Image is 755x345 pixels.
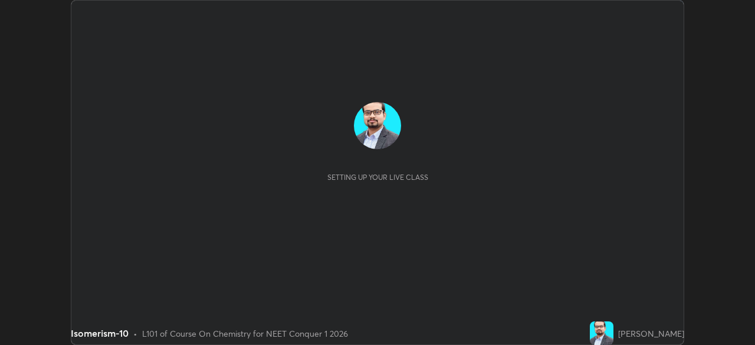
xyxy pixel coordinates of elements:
div: Setting up your live class [327,173,428,182]
img: 575f463803b64d1597248aa6fa768815.jpg [354,102,401,149]
img: 575f463803b64d1597248aa6fa768815.jpg [590,321,613,345]
div: Isomerism-10 [71,326,129,340]
div: • [133,327,137,340]
div: L101 of Course On Chemistry for NEET Conquer 1 2026 [142,327,348,340]
div: [PERSON_NAME] [618,327,684,340]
